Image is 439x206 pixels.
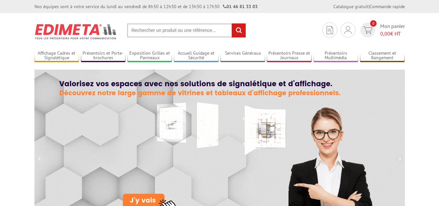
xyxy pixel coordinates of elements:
[380,22,405,37] span: Mon panier
[314,50,358,61] a: Présentoirs Multimédia
[363,26,372,34] img: devis rapide
[127,23,246,37] input: Rechercher un produit ou une référence...
[267,50,312,61] a: Présentoirs Presse et Journaux
[174,50,219,61] a: Accueil Guidage et Sécurité
[380,30,405,37] span: € HT
[360,50,405,61] a: Classement et Rangement
[333,3,405,10] div: |
[369,4,405,9] a: Commande rapide
[127,50,172,61] a: Exposition Grilles et Panneaux
[333,4,368,9] a: Catalogue gratuit
[327,26,333,34] img: devis rapide
[34,50,79,61] a: Affichage Cadres et Signalétique
[344,26,352,34] img: devis rapide
[223,4,258,9] strong: 01 46 81 33 03
[359,22,405,37] a: devis rapide 0 Mon panier 0,00€ HT
[232,23,246,37] input: rechercher
[380,30,390,37] span: 0,00
[34,20,117,44] img: Présentoir, panneau, stand - Edimeta - PLV, affichage, mobilier bureau, entreprise
[81,50,126,61] a: Présentoirs et Porte-brochures
[220,50,265,61] a: Services Généraux
[34,3,258,10] div: Nos équipes sont à votre service du lundi au vendredi de 8h30 à 12h30 et de 13h30 à 17h30
[370,20,377,27] span: 0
